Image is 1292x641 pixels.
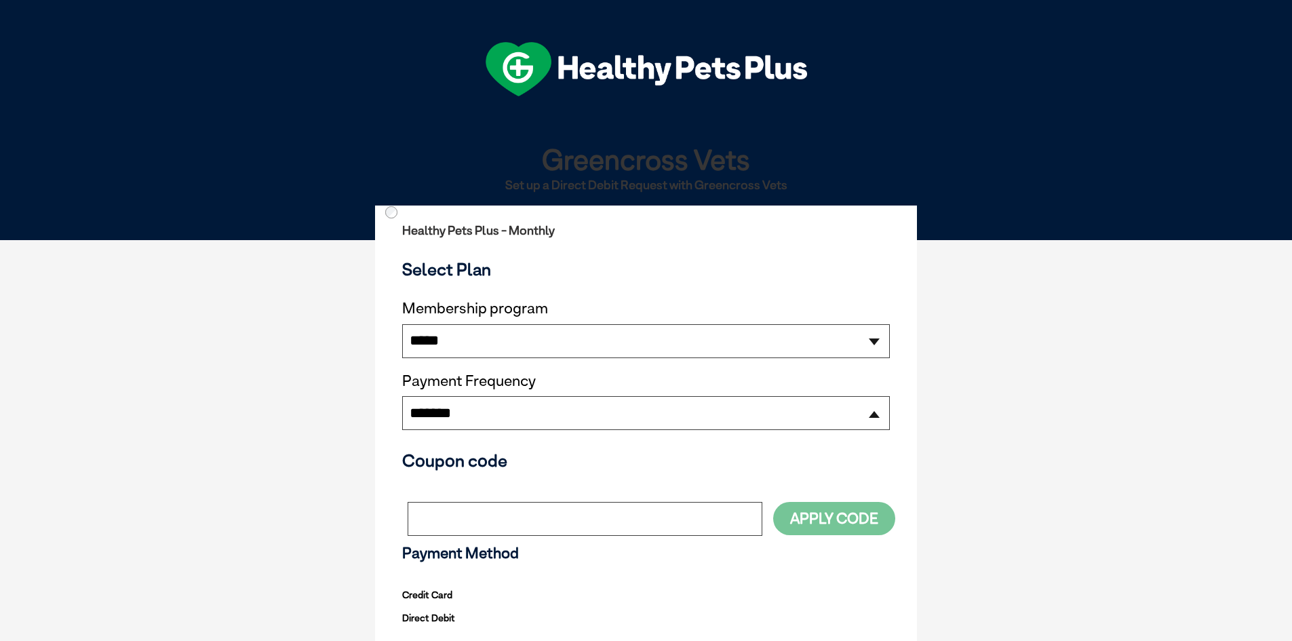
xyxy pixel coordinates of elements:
label: Credit Card [402,586,452,604]
h2: Set up a Direct Debit Request with Greencross Vets [380,178,912,192]
label: Membership program [402,300,890,317]
label: Direct Debit [402,609,455,627]
img: hpp-logo-landscape-green-white.png [486,42,807,96]
h3: Payment Method [402,545,890,562]
h3: Coupon code [402,450,890,471]
h2: Healthy Pets Plus - Monthly [402,224,890,237]
input: Direct Debit [385,206,397,218]
h1: Greencross Vets [380,144,912,174]
h3: Select Plan [402,259,890,279]
label: Payment Frequency [402,372,536,390]
button: Apply Code [773,502,895,535]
